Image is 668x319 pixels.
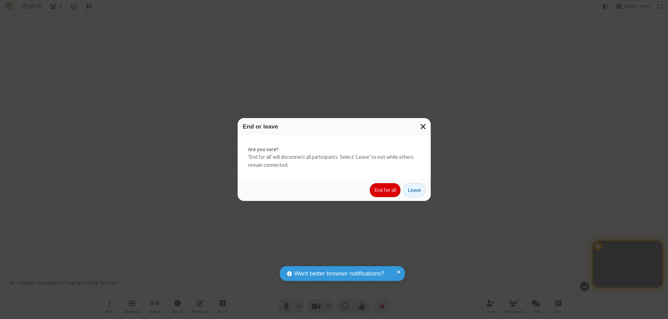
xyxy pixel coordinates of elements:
[243,123,426,130] h3: End or leave
[294,269,384,278] span: Want better browser notifications?
[403,183,426,197] button: Leave
[416,118,431,135] button: Close modal
[370,183,400,197] button: End for all
[238,135,431,180] div: 'End for all' will disconnect all participants. Select 'Leave' to exit while others remain connec...
[248,146,420,154] strong: Are you sure?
